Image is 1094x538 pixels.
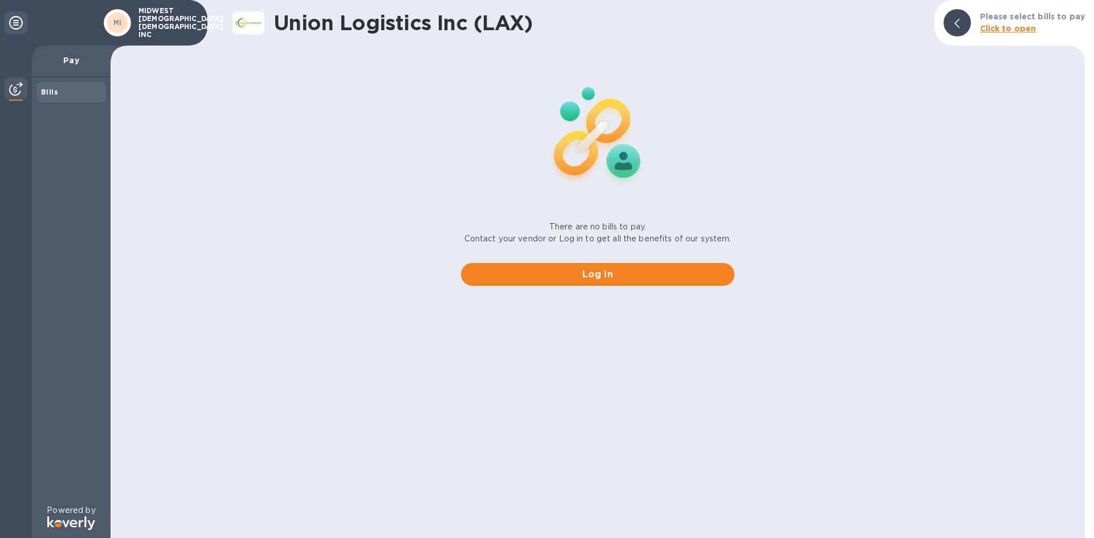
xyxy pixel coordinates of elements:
[41,88,58,96] b: Bills
[464,221,732,245] p: There are no bills to pay. Contact your vendor or Log in to get all the benefits of our system.
[461,263,734,286] button: Log in
[470,268,725,281] span: Log in
[980,12,1085,21] b: Please select bills to pay
[113,18,122,27] b: MI
[47,504,95,516] p: Powered by
[41,55,101,66] p: Pay
[138,7,195,39] p: MIDWEST [DEMOGRAPHIC_DATA] [DEMOGRAPHIC_DATA] INC
[980,24,1036,33] b: Click to open
[47,516,95,530] img: Logo
[273,11,925,35] h1: Union Logistics Inc (LAX)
